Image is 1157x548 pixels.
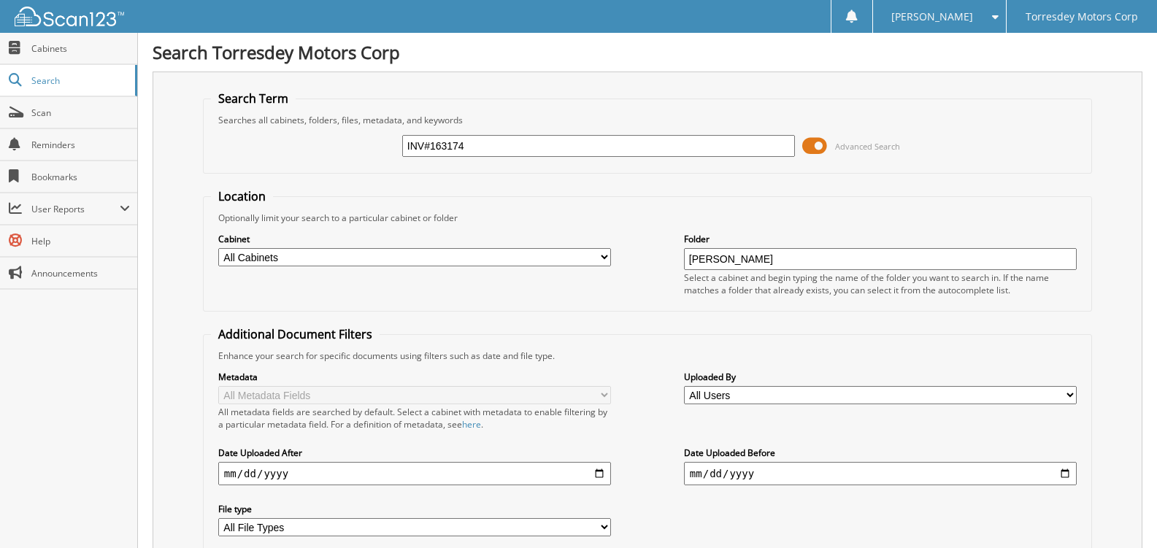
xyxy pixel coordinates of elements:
[31,42,130,55] span: Cabinets
[211,212,1084,224] div: Optionally limit your search to a particular cabinet or folder
[1026,12,1138,21] span: Torresdey Motors Corp
[835,141,900,152] span: Advanced Search
[31,139,130,151] span: Reminders
[211,188,273,204] legend: Location
[31,203,120,215] span: User Reports
[218,503,611,515] label: File type
[891,12,973,21] span: [PERSON_NAME]
[31,107,130,119] span: Scan
[684,371,1077,383] label: Uploaded By
[684,271,1077,296] div: Select a cabinet and begin typing the name of the folder you want to search in. If the name match...
[218,371,611,383] label: Metadata
[153,40,1142,64] h1: Search Torresdey Motors Corp
[218,462,611,485] input: start
[218,447,611,459] label: Date Uploaded After
[15,7,124,26] img: scan123-logo-white.svg
[211,114,1084,126] div: Searches all cabinets, folders, files, metadata, and keywords
[31,235,130,247] span: Help
[31,74,128,87] span: Search
[211,350,1084,362] div: Enhance your search for specific documents using filters such as date and file type.
[684,447,1077,459] label: Date Uploaded Before
[218,233,611,245] label: Cabinet
[211,90,296,107] legend: Search Term
[462,418,481,431] a: here
[684,233,1077,245] label: Folder
[31,267,130,279] span: Announcements
[684,462,1077,485] input: end
[31,171,130,183] span: Bookmarks
[218,406,611,431] div: All metadata fields are searched by default. Select a cabinet with metadata to enable filtering b...
[211,326,380,342] legend: Additional Document Filters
